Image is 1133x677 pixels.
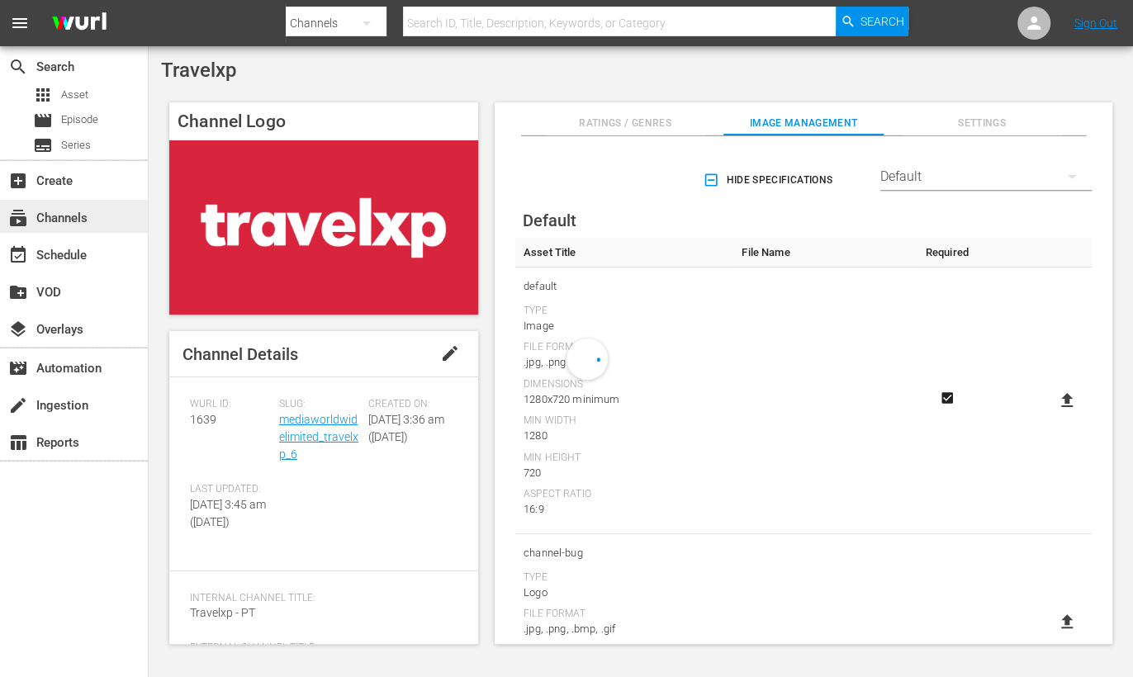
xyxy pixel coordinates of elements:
[8,282,28,302] span: VOD
[368,398,449,411] span: Created On:
[524,621,725,637] div: .jpg, .png, .bmp, .gif
[523,211,576,230] span: Default
[515,238,733,267] th: Asset Title
[8,358,28,378] span: Automation
[545,115,705,132] span: Ratings / Genres
[8,171,28,191] span: Create
[8,57,28,77] span: Search
[190,498,266,528] span: [DATE] 3:45 am ([DATE])
[524,276,725,297] span: default
[524,391,725,408] div: 1280x720 minimum
[1074,17,1117,30] a: Sign Out
[524,428,725,444] div: 1280
[368,413,444,443] span: [DATE] 3:36 am ([DATE])
[524,571,725,585] div: Type
[61,111,98,128] span: Episode
[33,85,53,105] span: Asset
[8,245,28,265] span: Schedule
[33,111,53,130] span: Episode
[190,413,216,426] span: 1639
[10,13,30,33] span: menu
[706,172,832,189] span: Hide Specifications
[917,238,977,267] th: Required
[169,102,478,140] h4: Channel Logo
[524,378,725,391] div: Dimensions
[61,87,88,103] span: Asset
[524,585,725,601] div: Logo
[860,7,904,36] span: Search
[440,343,460,363] span: edit
[190,641,449,655] span: External Channel Title:
[279,413,358,461] a: mediaworldwidelimited_travelxp_6
[524,452,725,465] div: Min Height
[190,483,271,496] span: Last Updated:
[524,465,725,481] div: 720
[902,115,1062,132] span: Settings
[699,157,839,203] button: Hide Specifications
[524,305,725,318] div: Type
[190,398,271,411] span: Wurl ID:
[937,391,957,405] svg: Required
[836,7,908,36] button: Search
[33,135,53,155] span: Series
[430,334,470,373] button: edit
[880,154,1092,200] div: Default
[161,59,236,82] span: Travelxp
[169,140,478,314] img: Travelxp
[8,433,28,452] span: Reports
[8,320,28,339] span: Overlays
[524,608,725,621] div: File Format
[524,341,725,354] div: File Format
[723,115,884,132] span: Image Management
[190,606,255,619] span: Travelxp - PT
[733,238,917,267] th: File Name
[524,354,725,371] div: .jpg, .png
[524,414,725,428] div: Min Width
[8,208,28,228] span: Channels
[524,501,725,518] div: 16:9
[190,592,449,605] span: Internal Channel Title:
[8,395,28,415] span: Ingestion
[183,344,298,364] span: Channel Details
[279,398,360,411] span: Slug:
[524,488,725,501] div: Aspect Ratio
[524,318,725,334] div: Image
[61,137,91,154] span: Series
[40,4,119,43] img: ans4CAIJ8jUAAAAAAAAAAAAAAAAAAAAAAAAgQb4GAAAAAAAAAAAAAAAAAAAAAAAAJMjXAAAAAAAAAAAAAAAAAAAAAAAAgAT5G...
[524,542,725,564] span: channel-bug
[524,645,725,658] div: Max File Size In Kbs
